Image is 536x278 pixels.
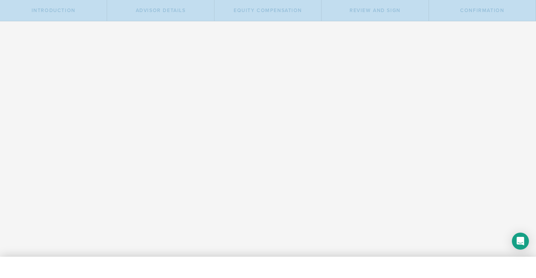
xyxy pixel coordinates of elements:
span: Introduction [32,7,76,13]
span: Review and Sign [350,7,401,13]
div: Open Intercom Messenger [512,233,529,250]
span: Confirmation [460,7,504,13]
span: Equity Compensation [234,7,302,13]
span: Advisor Details [136,7,186,13]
